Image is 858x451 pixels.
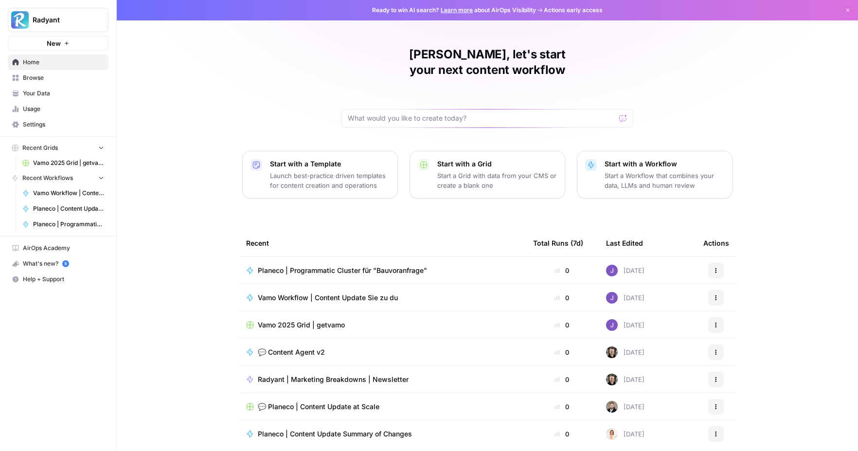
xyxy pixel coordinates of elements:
span: Planeco | Programmatic Cluster für "Bauvoranfrage" [258,266,427,275]
a: Usage [8,101,108,117]
a: Vamo Workflow | Content Update Sie zu du [18,185,108,201]
a: Vamo 2025 Grid | getvamo [246,320,518,330]
span: Browse [23,73,104,82]
div: 0 [533,293,590,303]
p: Start with a Template [270,159,390,169]
button: Recent Grids [8,141,108,155]
div: What's new? [8,256,108,271]
span: 💬 Content Agent v2 [258,347,325,357]
span: Vamo 2025 Grid | getvamo [33,159,104,167]
p: Start a Grid with data from your CMS or create a blank one [437,171,557,190]
div: Total Runs (7d) [533,230,583,256]
span: Recent Workflows [22,174,73,182]
span: Planeco | Programmatic Cluster für "Bauvoranfrage" [33,220,104,229]
span: 💬 Planeco | Content Update at Scale [258,402,379,412]
a: Planeco | Content Update Summary of Changes [18,201,108,216]
div: [DATE] [606,319,644,331]
img: nsz7ygi684te8j3fjxnecco2tbkp [606,346,618,358]
p: Start a Workflow that combines your data, LLMs and human review [605,171,724,190]
span: Actions early access [544,6,603,15]
div: Recent [246,230,518,256]
span: Radyant [33,15,91,25]
text: 5 [64,261,67,266]
button: Start with a TemplateLaunch best-practice driven templates for content creation and operations [242,151,398,198]
button: New [8,36,108,51]
button: Start with a WorkflowStart a Workflow that combines your data, LLMs and human review [577,151,733,198]
span: Settings [23,120,104,129]
span: Recent Grids [22,144,58,152]
div: 0 [533,402,590,412]
input: What would you like to create today? [348,113,615,123]
span: Usage [23,105,104,113]
button: Workspace: Radyant [8,8,108,32]
div: 0 [533,266,590,275]
span: Vamo Workflow | Content Update Sie zu du [258,293,398,303]
p: Start with a Workflow [605,159,724,169]
img: rku4uozllnhb503ylys0o4ri86jp [606,265,618,276]
a: Your Data [8,86,108,101]
a: Vamo Workflow | Content Update Sie zu du [246,293,518,303]
button: What's new? 5 [8,256,108,271]
button: Start with a GridStart a Grid with data from your CMS or create a blank one [410,151,565,198]
button: Help + Support [8,271,108,287]
p: Start with a Grid [437,159,557,169]
a: 💬 Planeco | Content Update at Scale [246,402,518,412]
span: Vamo 2025 Grid | getvamo [258,320,345,330]
a: 💬 Content Agent v2 [246,347,518,357]
h1: [PERSON_NAME], let's start your next content workflow [341,47,633,78]
div: [DATE] [606,374,644,385]
a: Planeco | Programmatic Cluster für "Bauvoranfrage" [18,216,108,232]
span: Radyant | Marketing Breakdowns | Newsletter [258,375,409,384]
div: [DATE] [606,401,644,413]
span: New [47,38,61,48]
img: nsz7ygi684te8j3fjxnecco2tbkp [606,374,618,385]
div: [DATE] [606,428,644,440]
div: 0 [533,347,590,357]
span: Home [23,58,104,67]
span: Planeco | Content Update Summary of Changes [33,204,104,213]
span: Planeco | Content Update Summary of Changes [258,429,412,439]
a: Planeco | Programmatic Cluster für "Bauvoranfrage" [246,266,518,275]
span: Vamo Workflow | Content Update Sie zu du [33,189,104,198]
a: Radyant | Marketing Breakdowns | Newsletter [246,375,518,384]
a: Settings [8,117,108,132]
a: Vamo 2025 Grid | getvamo [18,155,108,171]
a: Home [8,54,108,70]
div: Actions [703,230,729,256]
div: 0 [533,375,590,384]
div: 0 [533,429,590,439]
a: AirOps Academy [8,240,108,256]
a: Learn more [441,6,473,14]
div: 0 [533,320,590,330]
div: [DATE] [606,292,644,304]
span: Help + Support [23,275,104,284]
div: [DATE] [606,265,644,276]
img: rku4uozllnhb503ylys0o4ri86jp [606,292,618,304]
img: vbiw2zl0utsjnsljt7n0xx40yx3a [606,428,618,440]
span: AirOps Academy [23,244,104,253]
span: Your Data [23,89,104,98]
img: rku4uozllnhb503ylys0o4ri86jp [606,319,618,331]
div: [DATE] [606,346,644,358]
p: Launch best-practice driven templates for content creation and operations [270,171,390,190]
div: Last Edited [606,230,643,256]
button: Recent Workflows [8,171,108,185]
a: 5 [62,260,69,267]
img: ecpvl7mahf9b6ie0ga0hs1zzfa5z [606,401,618,413]
a: Planeco | Content Update Summary of Changes [246,429,518,439]
a: Browse [8,70,108,86]
img: Radyant Logo [11,11,29,29]
span: Ready to win AI search? about AirOps Visibility [372,6,536,15]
